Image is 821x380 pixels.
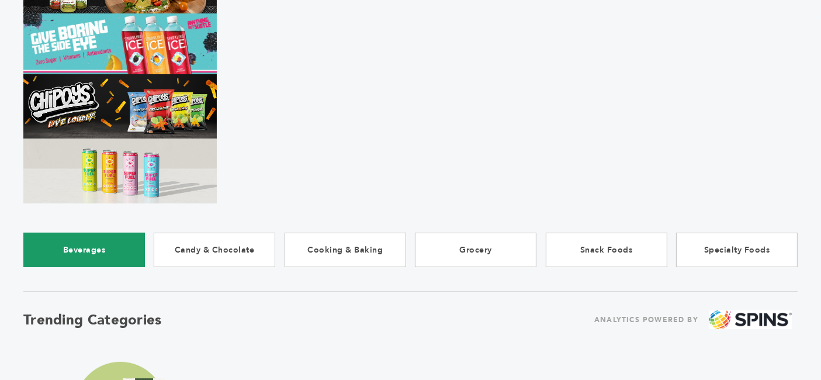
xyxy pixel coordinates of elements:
img: Marketplace Top Banner 4 [23,139,217,203]
img: Marketplace Top Banner 2 [23,13,217,74]
img: spins.png [709,310,792,330]
h2: Trending Categories [23,310,162,330]
span: ANALYTICS POWERED BY [594,313,698,327]
a: Grocery [415,233,536,267]
img: Marketplace Top Banner 3 [23,74,217,139]
a: Snack Foods [546,233,667,267]
a: Specialty Foods [676,233,798,267]
a: Cooking & Baking [285,233,406,267]
a: Candy & Chocolate [154,233,275,267]
a: Beverages [23,233,145,267]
